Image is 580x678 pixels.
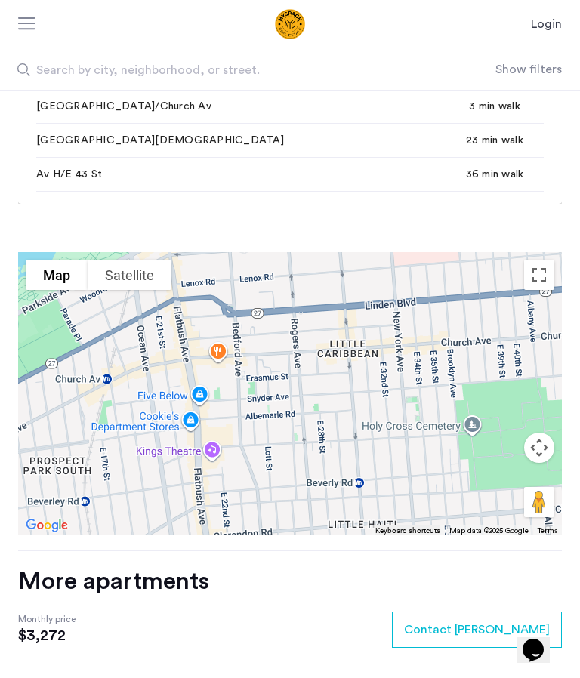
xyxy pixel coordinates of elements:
[446,167,544,182] div: 36 min walk
[375,525,440,536] button: Keyboard shortcuts
[446,133,544,148] div: 23 min walk
[36,61,433,79] span: Search by city, neighborhood, or street.
[449,527,529,535] span: Map data ©2025 Google
[446,99,544,114] div: 3 min walk
[18,566,562,596] div: More apartments
[18,612,76,627] span: Monthly price
[531,15,562,33] a: Login
[88,260,171,290] button: Show satellite imagery
[524,260,554,290] button: Toggle fullscreen view
[524,487,554,517] button: Drag Pegman onto the map to open Street View
[216,9,364,39] img: logo
[392,612,562,648] button: button
[36,99,434,114] span: [GEOGRAPHIC_DATA]/Church Av
[36,167,434,182] span: Av H/E 43 St
[517,618,565,663] iframe: chat widget
[216,9,364,39] a: Cazamio Logo
[18,627,76,645] span: $3,272
[495,60,562,79] button: Show or hide filters
[18,90,562,204] div: Buses
[36,133,434,148] span: [GEOGRAPHIC_DATA][DEMOGRAPHIC_DATA]
[22,516,72,535] img: Google
[26,260,88,290] button: Show street map
[22,516,72,535] a: Open this area in Google Maps (opens a new window)
[538,525,557,536] a: Terms (opens in new tab)
[404,621,550,639] span: Contact [PERSON_NAME]
[524,433,554,463] button: Map camera controls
